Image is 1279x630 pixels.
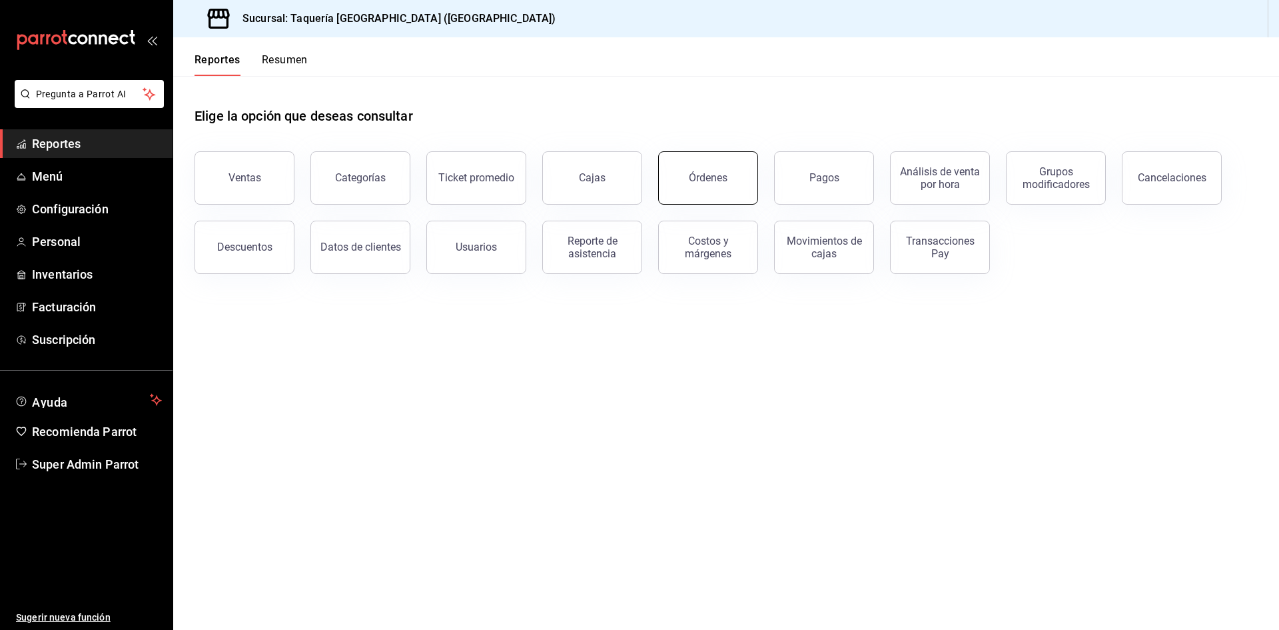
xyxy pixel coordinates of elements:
[147,35,157,45] button: open_drawer_menu
[15,80,164,108] button: Pregunta a Parrot AI
[335,171,386,184] div: Categorías
[667,235,749,260] div: Costos y márgenes
[16,611,162,625] span: Sugerir nueva función
[32,298,162,316] span: Facturación
[36,87,143,101] span: Pregunta a Parrot AI
[32,167,162,185] span: Menú
[542,151,642,205] button: Cajas
[809,171,839,184] div: Pagos
[195,106,413,126] h1: Elige la opción que deseas consultar
[195,151,294,205] button: Ventas
[658,221,758,274] button: Costos y márgenes
[1006,151,1106,205] button: Grupos modificadores
[1015,165,1097,191] div: Grupos modificadores
[262,53,308,76] button: Resumen
[228,171,261,184] div: Ventas
[890,221,990,274] button: Transacciones Pay
[890,151,990,205] button: Análisis de venta por hora
[1138,171,1206,184] div: Cancelaciones
[32,423,162,441] span: Recomienda Parrot
[217,241,272,253] div: Descuentos
[32,265,162,283] span: Inventarios
[320,241,401,253] div: Datos de clientes
[32,392,145,408] span: Ayuda
[426,151,526,205] button: Ticket promedio
[195,53,308,76] div: navigation tabs
[542,221,642,274] button: Reporte de asistencia
[689,171,727,184] div: Órdenes
[426,221,526,274] button: Usuarios
[195,221,294,274] button: Descuentos
[783,235,865,260] div: Movimientos de cajas
[456,241,497,253] div: Usuarios
[32,455,162,473] span: Super Admin Parrot
[658,151,758,205] button: Órdenes
[32,331,162,349] span: Suscripción
[9,97,164,111] a: Pregunta a Parrot AI
[232,11,556,27] h3: Sucursal: Taquería [GEOGRAPHIC_DATA] ([GEOGRAPHIC_DATA])
[551,235,634,260] div: Reporte de asistencia
[1122,151,1222,205] button: Cancelaciones
[899,235,981,260] div: Transacciones Pay
[310,151,410,205] button: Categorías
[195,53,240,76] button: Reportes
[32,233,162,251] span: Personal
[579,171,606,184] div: Cajas
[310,221,410,274] button: Datos de clientes
[774,221,874,274] button: Movimientos de cajas
[32,200,162,218] span: Configuración
[899,165,981,191] div: Análisis de venta por hora
[438,171,514,184] div: Ticket promedio
[774,151,874,205] button: Pagos
[32,135,162,153] span: Reportes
